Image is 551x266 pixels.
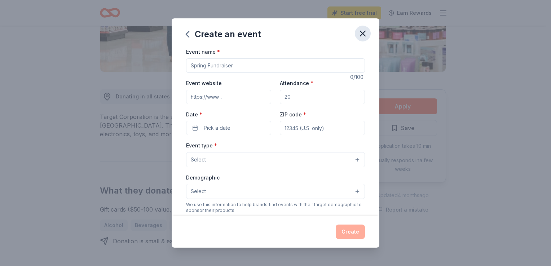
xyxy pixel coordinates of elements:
[186,111,271,118] label: Date
[280,111,306,118] label: ZIP code
[350,73,365,81] div: 0 /100
[186,121,271,135] button: Pick a date
[186,80,222,87] label: Event website
[186,184,365,199] button: Select
[186,152,365,167] button: Select
[191,187,206,196] span: Select
[186,202,365,213] div: We use this information to help brands find events with their target demographic to sponsor their...
[204,124,230,132] span: Pick a date
[191,155,206,164] span: Select
[186,28,261,40] div: Create an event
[186,90,271,104] input: https://www...
[280,90,365,104] input: 20
[186,174,220,181] label: Demographic
[280,80,313,87] label: Attendance
[186,48,220,56] label: Event name
[186,58,365,73] input: Spring Fundraiser
[280,121,365,135] input: 12345 (U.S. only)
[186,142,217,149] label: Event type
